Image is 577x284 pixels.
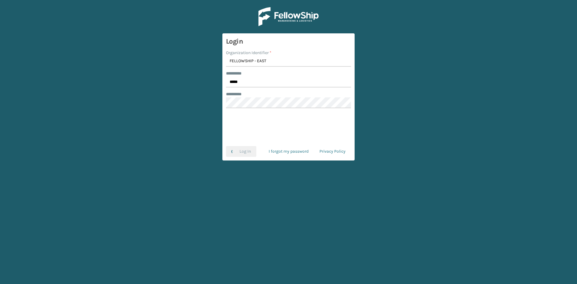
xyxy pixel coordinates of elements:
a: I forgot my password [263,146,314,157]
img: Logo [258,7,319,26]
a: Privacy Policy [314,146,351,157]
button: Log In [226,146,256,157]
iframe: reCAPTCHA [243,115,334,139]
label: Organization Identifier [226,50,271,56]
h3: Login [226,37,351,46]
